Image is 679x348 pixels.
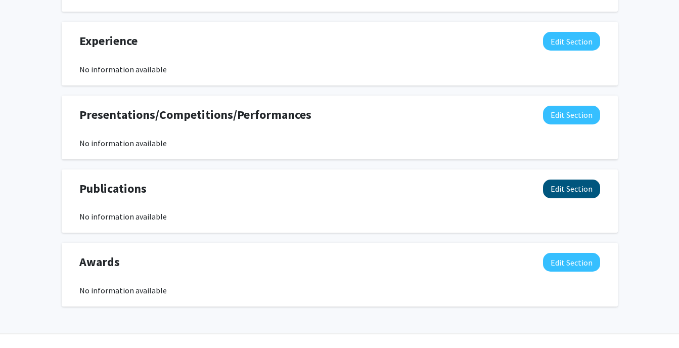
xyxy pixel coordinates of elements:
button: Edit Experience [543,32,600,51]
iframe: Chat [8,302,43,340]
span: Publications [79,180,147,198]
span: Awards [79,253,120,271]
div: No information available [79,284,600,296]
span: Presentations/Competitions/Performances [79,106,311,124]
button: Edit Publications [543,180,600,198]
div: No information available [79,210,600,223]
button: Edit Awards [543,253,600,272]
div: No information available [79,63,600,75]
span: Experience [79,32,138,50]
div: No information available [79,137,600,149]
button: Edit Presentations/Competitions/Performances [543,106,600,124]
